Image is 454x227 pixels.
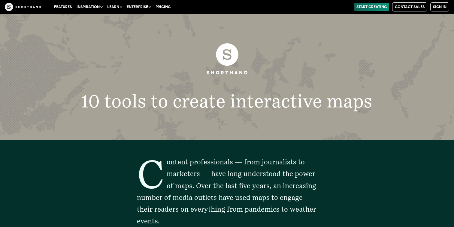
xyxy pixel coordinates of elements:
[74,3,105,11] button: Inspiration
[430,2,449,11] a: Sign in
[153,3,173,11] a: Pricing
[5,3,41,11] img: The Craft
[392,2,427,11] a: Contact Sales
[124,3,153,11] button: Enterprise
[52,3,74,11] a: Features
[137,158,316,225] span: Content professionals — from journalists to marketers — have long understood the power of maps. O...
[105,3,124,11] button: Learn
[57,92,397,110] h1: 10 tools to create interactive maps
[354,3,389,11] a: Start Creating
